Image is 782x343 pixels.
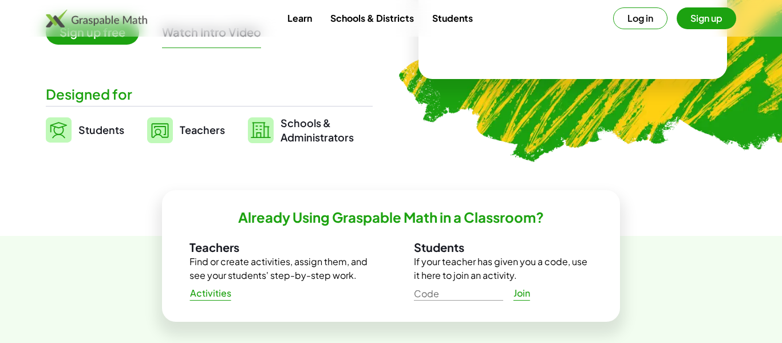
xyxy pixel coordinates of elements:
[321,7,423,29] a: Schools & Districts
[46,85,373,104] div: Designed for
[414,240,593,255] h3: Students
[147,117,173,143] img: svg%3e
[248,116,354,144] a: Schools &Administrators
[46,116,124,144] a: Students
[278,7,321,29] a: Learn
[46,117,72,143] img: svg%3e
[414,255,593,282] p: If your teacher has given you a code, use it here to join an activity.
[423,7,482,29] a: Students
[281,116,354,144] span: Schools & Administrators
[503,283,540,303] a: Join
[78,123,124,136] span: Students
[46,20,139,45] span: Sign up free
[238,208,544,226] h2: Already Using Graspable Math in a Classroom?
[513,287,530,299] span: Join
[189,240,368,255] h3: Teachers
[147,116,225,144] a: Teachers
[189,287,231,299] span: Activities
[189,255,368,282] p: Find or create activities, assign them, and see your students' step-by-step work.
[677,7,736,29] button: Sign up
[248,117,274,143] img: svg%3e
[613,7,668,29] button: Log in
[180,123,225,136] span: Teachers
[180,283,240,303] a: Activities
